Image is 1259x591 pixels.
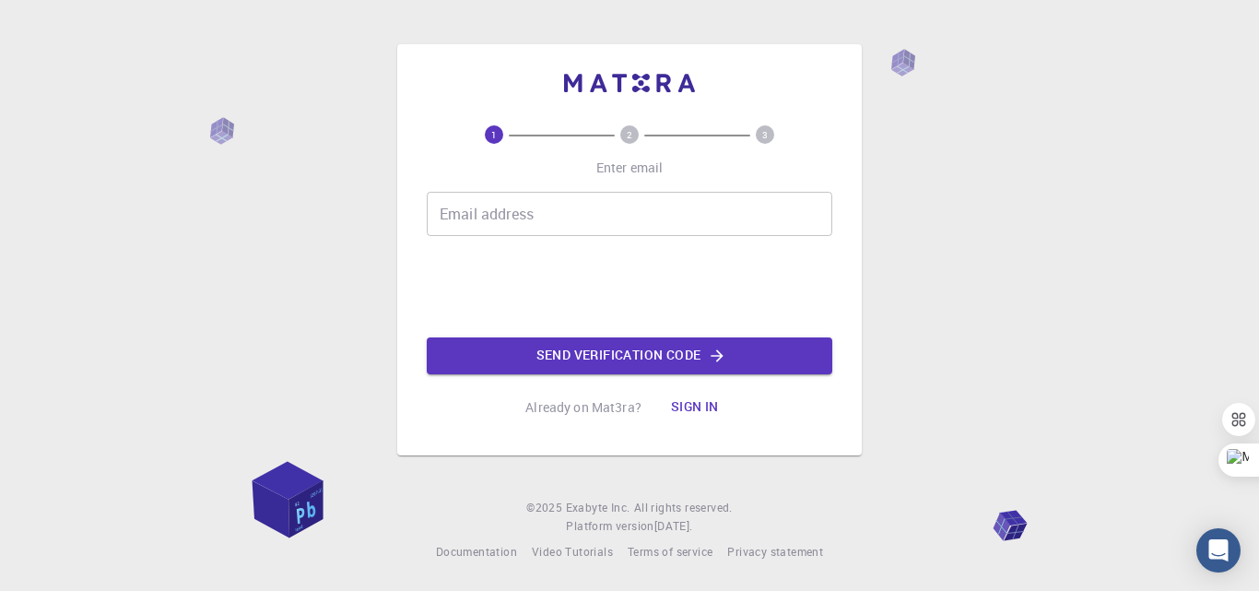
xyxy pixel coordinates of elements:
[628,544,712,559] span: Terms of service
[532,543,613,561] a: Video Tutorials
[762,128,768,141] text: 3
[596,159,664,177] p: Enter email
[634,499,733,517] span: All rights reserved.
[1196,528,1241,573] div: Open Intercom Messenger
[526,499,565,517] span: © 2025
[436,543,517,561] a: Documentation
[627,128,632,141] text: 2
[489,251,770,323] iframe: reCAPTCHA
[656,389,734,426] button: Sign in
[654,517,693,536] a: [DATE].
[566,500,630,514] span: Exabyte Inc.
[654,518,693,533] span: [DATE] .
[532,544,613,559] span: Video Tutorials
[525,398,641,417] p: Already on Mat3ra?
[436,544,517,559] span: Documentation
[727,543,823,561] a: Privacy statement
[566,517,653,536] span: Platform version
[628,543,712,561] a: Terms of service
[727,544,823,559] span: Privacy statement
[427,337,832,374] button: Send verification code
[491,128,497,141] text: 1
[566,499,630,517] a: Exabyte Inc.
